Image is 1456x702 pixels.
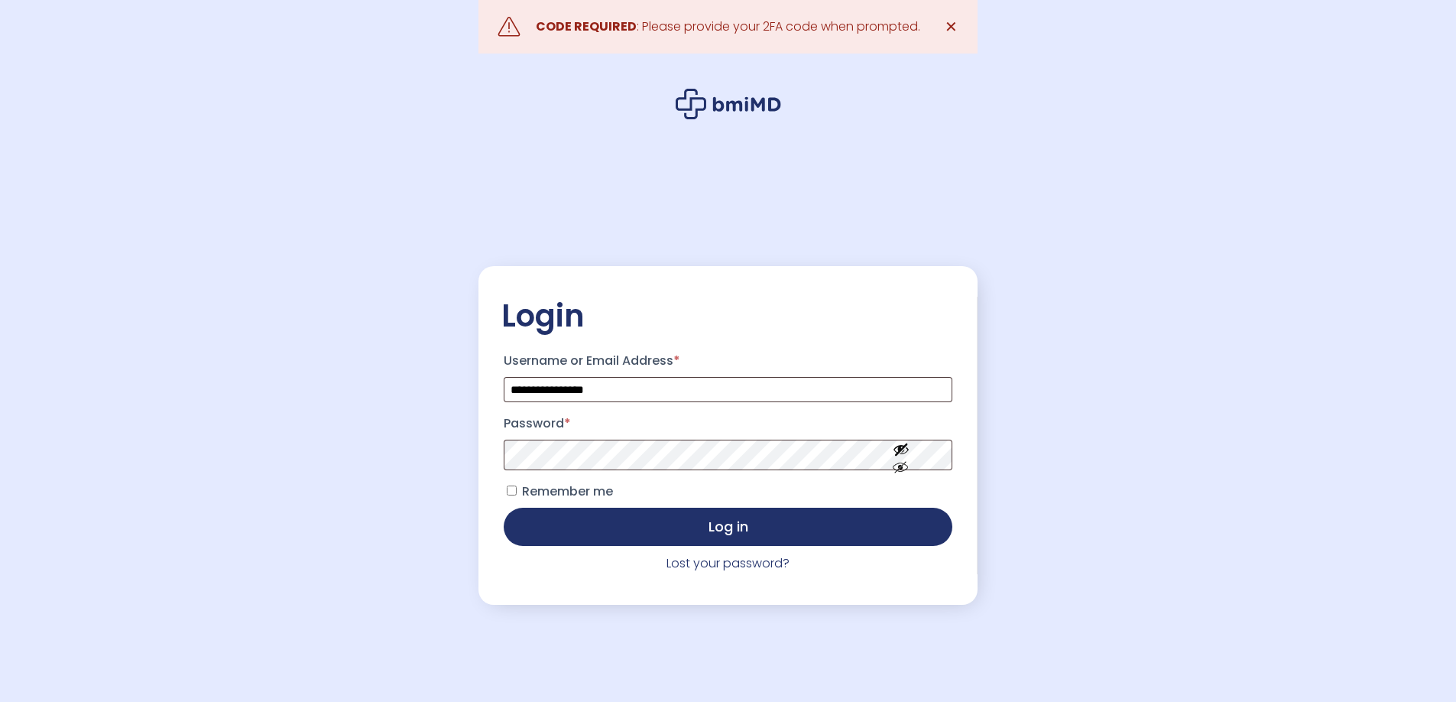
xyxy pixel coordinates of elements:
label: Password [504,411,952,436]
span: Remember me [522,483,613,500]
button: Show password [858,429,944,482]
strong: CODE REQUIRED [536,18,637,35]
span: ✕ [945,16,958,37]
a: Lost your password? [666,554,790,572]
h2: Login [501,297,955,335]
button: Log in [504,508,952,546]
a: ✕ [936,11,966,42]
label: Username or Email Address [504,349,952,373]
div: : Please provide your 2FA code when prompted. [536,16,920,37]
input: Remember me [507,486,517,496]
